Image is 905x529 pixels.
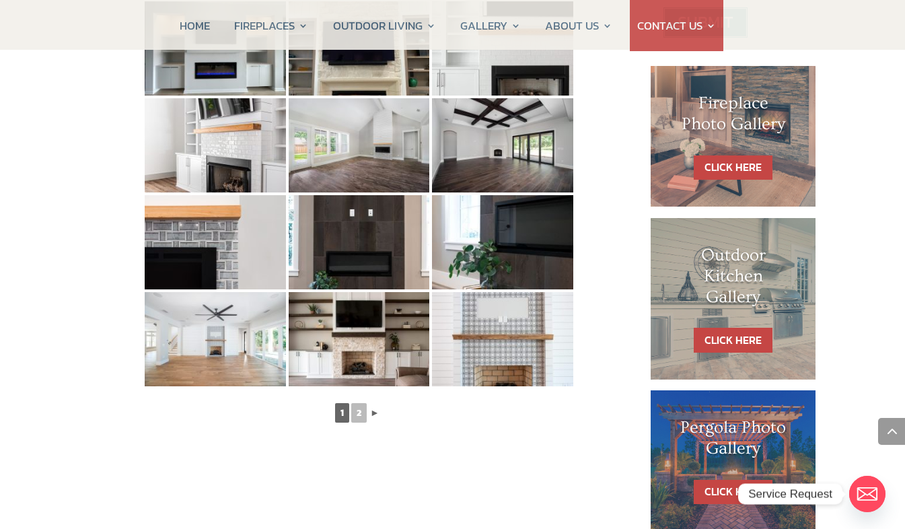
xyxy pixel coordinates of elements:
img: 21 [432,195,573,289]
img: 17 [289,98,430,192]
img: 19 [145,195,286,289]
img: 20 [289,195,430,289]
h1: Pergola Photo Gallery [678,417,789,466]
a: ► [369,404,381,421]
a: CLICK HERE [694,155,772,180]
img: 23 [289,292,430,386]
img: 16 [145,98,286,192]
h1: Outdoor Kitchen Gallery [678,245,789,315]
a: CLICK HERE [694,480,772,505]
img: 24 [432,292,573,386]
h1: Fireplace Photo Gallery [678,93,789,141]
a: Email [849,476,885,512]
span: 1 [335,403,349,423]
img: 18 [432,98,573,192]
a: CLICK HERE [694,328,772,353]
img: 22 [145,292,286,386]
a: 2 [351,403,367,423]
